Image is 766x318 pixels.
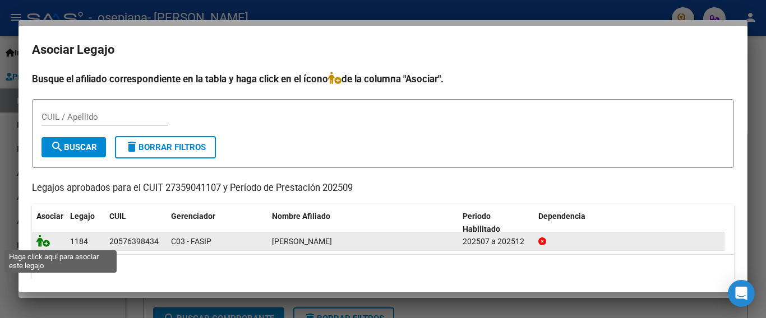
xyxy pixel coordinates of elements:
datatable-header-cell: CUIL [105,204,167,241]
h2: Asociar Legajo [32,39,734,60]
datatable-header-cell: Legajo [66,204,105,241]
span: Asociar [36,212,63,221]
span: OLIVERA BENICIO VALENTIN [272,237,332,246]
span: Buscar [50,142,97,152]
span: Legajo [70,212,95,221]
span: CUIL [109,212,126,221]
datatable-header-cell: Asociar [32,204,66,241]
datatable-header-cell: Dependencia [534,204,725,241]
mat-icon: search [50,140,64,153]
span: Dependencia [538,212,585,221]
span: Gerenciador [171,212,215,221]
h4: Busque el afiliado correspondiente en la tabla y haga click en el ícono de la columna "Asociar". [32,72,734,86]
button: Borrar Filtros [115,136,216,158]
div: Open Intercom Messenger [728,280,755,307]
button: Buscar [41,137,106,157]
datatable-header-cell: Gerenciador [167,204,267,241]
datatable-header-cell: Periodo Habilitado [458,204,534,241]
mat-icon: delete [125,140,139,153]
p: Legajos aprobados para el CUIT 27359041107 y Período de Prestación 202509 [32,181,734,195]
span: 1184 [70,237,88,246]
datatable-header-cell: Nombre Afiliado [267,204,458,241]
span: Borrar Filtros [125,142,206,152]
span: Periodo Habilitado [463,212,500,233]
span: C03 - FASIP [171,237,211,246]
span: Nombre Afiliado [272,212,330,221]
div: 20576398434 [109,235,159,248]
div: 1 registros [32,255,734,283]
div: 202507 a 202512 [463,235,529,248]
